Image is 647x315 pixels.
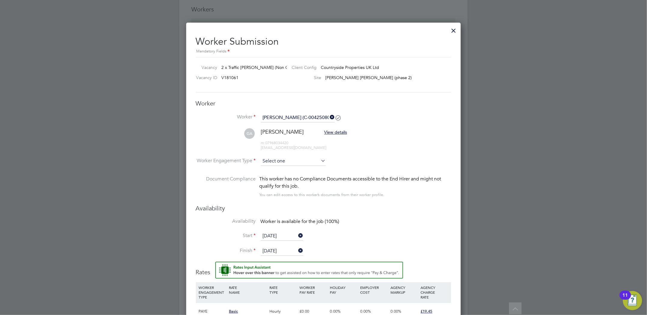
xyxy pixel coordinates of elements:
input: Search for... [261,114,335,123]
div: Mandatory Fields [196,48,451,55]
span: 0.00% [360,309,371,314]
span: GA [245,129,255,139]
span: Countryside Properties UK Ltd [321,65,379,70]
span: [EMAIL_ADDRESS][DOMAIN_NAME] [261,145,327,150]
h3: Rates [196,262,451,276]
h3: Worker [196,100,451,108]
label: Availability [196,218,256,225]
label: Document Compliance [196,176,256,198]
div: RATE NAME [227,282,268,298]
button: Open Resource Center, 11 new notifications [623,291,642,310]
button: Rate Assistant [215,262,403,279]
div: WORKER ENGAGEMENT TYPE [197,282,228,303]
label: Start [196,233,256,239]
span: [PERSON_NAME] [261,129,304,135]
div: You can edit access to this worker’s documents from their worker profile. [260,192,384,199]
div: AGENCY MARKUP [389,282,419,298]
div: RATE TYPE [268,282,298,298]
span: Worker is available for the job (100%) [261,219,339,225]
label: Site [287,75,321,81]
label: Worker [196,114,256,120]
label: Worker Engagement Type [196,158,256,164]
input: Select one [261,232,303,241]
span: £19.45 [421,309,433,314]
div: AGENCY CHARGE RATE [419,282,450,303]
span: Basic [229,309,238,314]
span: 0.00% [390,309,401,314]
label: Finish [196,248,256,254]
span: 0.00% [330,309,341,314]
div: EMPLOYER COST [359,282,389,298]
span: m: [261,141,266,146]
div: WORKER PAY RATE [298,282,329,298]
span: V181061 [222,75,239,81]
div: HOLIDAY PAY [328,282,359,298]
label: Client Config [287,65,317,70]
span: 07968034420 [261,141,289,146]
span: 2 x Traffic [PERSON_NAME] (Non CPCS) (… [222,65,304,70]
label: Vacancy ID [193,75,217,81]
h2: Worker Submission [196,31,451,55]
div: This worker has no Compliance Documents accessible to the End Hirer and might not qualify for thi... [260,176,451,190]
input: Select one [261,157,326,166]
div: 11 [623,295,628,303]
h3: Availability [196,205,451,212]
label: Vacancy [193,65,217,70]
span: View details [324,130,347,135]
span: [PERSON_NAME] [PERSON_NAME] (phase 2) [325,75,412,81]
input: Select one [261,247,303,256]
